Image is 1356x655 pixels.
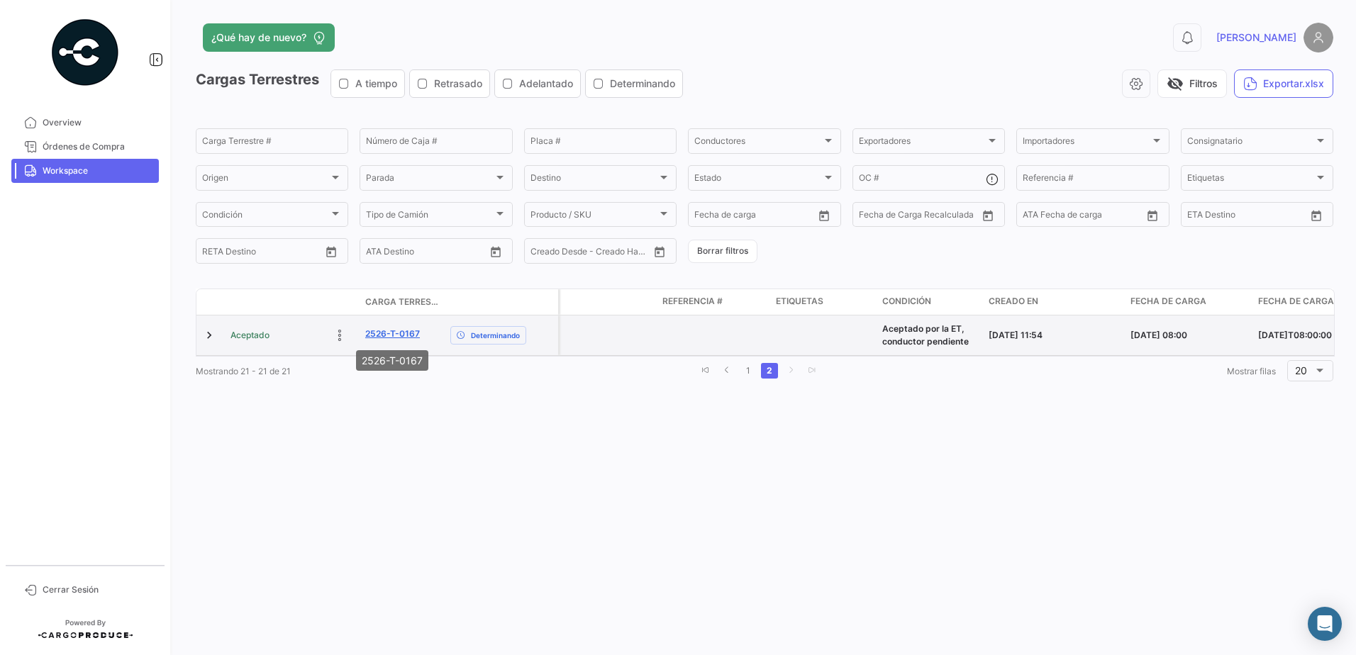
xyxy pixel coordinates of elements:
[1223,212,1279,222] input: Hasta
[410,70,489,97] button: Retrasado
[1308,607,1342,641] div: Abrir Intercom Messenger
[202,248,228,258] input: Desde
[770,289,877,315] datatable-header-cell: Etiquetas
[610,77,675,91] span: Determinando
[495,70,580,97] button: Adelantado
[662,295,723,308] span: Referencia #
[202,328,216,342] a: Expand/Collapse Row
[1306,205,1327,226] button: Open calendar
[1130,329,1247,342] div: [DATE] 08:00
[366,212,493,222] span: Tipo de Camión
[356,350,428,371] div: 2526-T-0167
[694,138,821,148] span: Conductores
[1125,289,1252,315] datatable-header-cell: Fecha de carga
[1023,212,1066,222] input: ATA Desde
[530,248,583,258] input: Creado Desde
[1258,330,1332,340] span: 2025-08-26T08:00:00
[43,116,153,129] span: Overview
[365,296,439,308] span: Carga Terrestre #
[366,248,409,258] input: ATA Desde
[202,175,329,185] span: Origen
[894,212,951,222] input: Hasta
[1130,295,1206,308] span: Fecha de carga
[649,241,670,262] button: Open calendar
[321,241,342,262] button: Open calendar
[43,164,153,177] span: Workspace
[782,363,799,379] a: go to next page
[11,159,159,183] a: Workspace
[730,212,787,222] input: Hasta
[43,583,153,596] span: Cerrar Sesión
[1076,212,1133,222] input: ATA Hasta
[419,248,476,258] input: ATA Hasta
[203,23,335,52] button: ¿Qué hay de nuevo?
[977,205,999,226] button: Open calendar
[196,366,291,376] span: Mostrando 21 - 21 de 21
[1157,69,1227,98] button: visibility_offFiltros
[50,17,121,88] img: powered-by.png
[593,248,650,258] input: Creado Hasta
[882,295,931,308] span: Condición
[331,70,404,97] button: A tiempo
[519,77,573,91] span: Adelantado
[877,289,983,315] datatable-header-cell: Condición
[804,363,821,379] a: go to last page
[485,241,506,262] button: Open calendar
[859,138,986,148] span: Exportadores
[813,205,835,226] button: Open calendar
[1167,75,1184,92] span: visibility_off
[1295,364,1307,376] span: 20
[1023,138,1150,148] span: Importadores
[501,289,657,315] datatable-header-cell: OC #
[360,290,445,314] datatable-header-cell: Carga Terrestre #
[202,212,329,222] span: Condición
[1142,205,1163,226] button: Open calendar
[882,323,977,348] div: Aceptado por la ET, conductor pendiente
[989,295,1038,308] span: Creado en
[738,359,759,383] li: page 1
[759,359,780,383] li: page 2
[586,70,682,97] button: Determinando
[776,295,823,308] span: Etiquetas
[225,296,360,308] datatable-header-cell: Estado
[445,296,558,308] datatable-header-cell: Delay Status
[688,240,757,263] button: Borrar filtros
[694,175,821,185] span: Estado
[230,329,269,342] span: Aceptado
[859,212,884,222] input: Desde
[1227,366,1276,376] span: Mostrar filas
[530,175,657,185] span: Destino
[989,329,1119,342] div: [DATE] 11:54
[740,363,757,379] a: 1
[238,248,294,258] input: Hasta
[355,77,397,91] span: A tiempo
[718,363,735,379] a: go to previous page
[43,140,153,153] span: Órdenes de Compra
[196,69,687,98] h3: Cargas Terrestres
[365,327,420,340] a: 2526-T-0167
[694,212,720,222] input: Desde
[1187,212,1213,222] input: Desde
[366,175,493,185] span: Parada
[211,30,306,45] span: ¿Qué hay de nuevo?
[434,77,482,91] span: Retrasado
[761,363,778,379] a: 2
[1187,138,1314,148] span: Consignatario
[1187,175,1314,185] span: Etiquetas
[11,135,159,159] a: Órdenes de Compra
[697,363,714,379] a: go to first page
[657,289,770,315] datatable-header-cell: Referencia #
[11,111,159,135] a: Overview
[1304,23,1333,52] img: placeholder-user.png
[983,289,1125,315] datatable-header-cell: Creado en
[471,330,520,341] span: Determinando
[530,212,657,222] span: Producto / SKU
[1234,69,1333,98] button: Exportar.xlsx
[1216,30,1296,45] span: [PERSON_NAME]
